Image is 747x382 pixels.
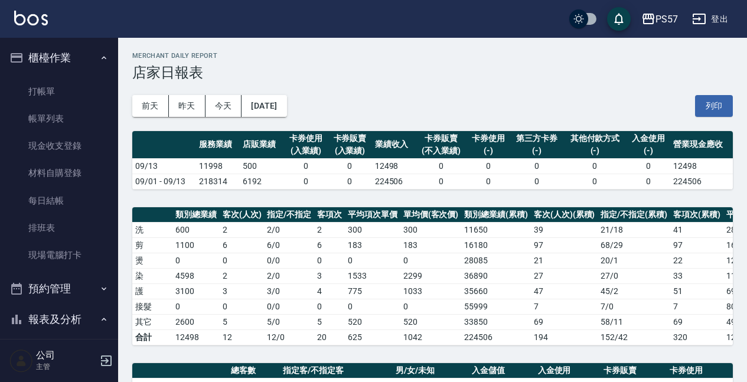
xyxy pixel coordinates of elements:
[264,268,314,283] td: 2 / 0
[220,237,265,253] td: 6
[531,314,598,329] td: 69
[400,268,462,283] td: 2299
[345,329,400,345] td: 625
[670,329,723,345] td: 320
[598,207,670,223] th: 指定/不指定(累積)
[531,299,598,314] td: 7
[280,363,393,378] th: 指定客/不指定客
[461,253,531,268] td: 28085
[264,314,314,329] td: 5 / 0
[372,131,416,159] th: 業績收入
[670,237,723,253] td: 97
[314,299,345,314] td: 0
[419,145,464,157] div: (不入業績)
[531,207,598,223] th: 客次(人次)(累積)
[5,187,113,214] a: 每日結帳
[169,95,205,117] button: 昨天
[345,314,400,329] td: 520
[637,7,683,31] button: PS57
[531,283,598,299] td: 47
[240,131,283,159] th: 店販業績
[220,207,265,223] th: 客次(人次)
[132,222,172,237] td: 洗
[5,78,113,105] a: 打帳單
[9,349,33,373] img: Person
[598,253,670,268] td: 20 / 1
[5,159,113,187] a: 材料自購登錄
[328,158,371,174] td: 0
[172,207,220,223] th: 類別總業績
[419,132,464,145] div: 卡券販賣
[132,268,172,283] td: 染
[531,268,598,283] td: 27
[598,268,670,283] td: 27 / 0
[416,158,467,174] td: 0
[531,329,598,345] td: 194
[626,174,670,189] td: 0
[461,237,531,253] td: 16180
[670,314,723,329] td: 69
[345,268,400,283] td: 1533
[132,314,172,329] td: 其它
[196,131,240,159] th: 服務業績
[467,174,510,189] td: 0
[264,207,314,223] th: 指定/不指定
[598,314,670,329] td: 58 / 11
[345,222,400,237] td: 300
[328,174,371,189] td: 0
[598,237,670,253] td: 68 / 29
[598,299,670,314] td: 7 / 0
[345,237,400,253] td: 183
[314,253,345,268] td: 0
[461,329,531,345] td: 224506
[670,283,723,299] td: 51
[314,237,345,253] td: 6
[172,268,220,283] td: 4598
[400,253,462,268] td: 0
[36,350,96,361] h5: 公司
[345,299,400,314] td: 0
[372,174,416,189] td: 224506
[667,363,733,378] th: 卡券使用
[132,131,733,190] table: a dense table
[510,158,563,174] td: 0
[36,361,96,372] p: 主管
[566,145,623,157] div: (-)
[314,222,345,237] td: 2
[598,222,670,237] td: 21 / 18
[531,237,598,253] td: 97
[314,329,345,345] td: 20
[629,132,667,145] div: 入金使用
[220,329,265,345] td: 12
[5,273,113,304] button: 預約管理
[513,132,560,145] div: 第三方卡券
[400,314,462,329] td: 520
[331,132,368,145] div: 卡券販賣
[5,105,113,132] a: 帳單列表
[220,283,265,299] td: 3
[670,174,733,189] td: 224506
[5,214,113,241] a: 排班表
[264,253,314,268] td: 0 / 0
[172,329,220,345] td: 12498
[14,11,48,25] img: Logo
[345,283,400,299] td: 775
[670,158,733,174] td: 12498
[372,158,416,174] td: 12498
[132,158,196,174] td: 09/13
[284,158,328,174] td: 0
[467,158,510,174] td: 0
[461,283,531,299] td: 35660
[264,329,314,345] td: 12/0
[264,237,314,253] td: 6 / 0
[531,222,598,237] td: 39
[400,222,462,237] td: 300
[670,207,723,223] th: 客項次(累積)
[469,363,535,378] th: 入金儲值
[132,299,172,314] td: 接髮
[172,299,220,314] td: 0
[172,283,220,299] td: 3100
[314,268,345,283] td: 3
[510,174,563,189] td: 0
[287,132,325,145] div: 卡券使用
